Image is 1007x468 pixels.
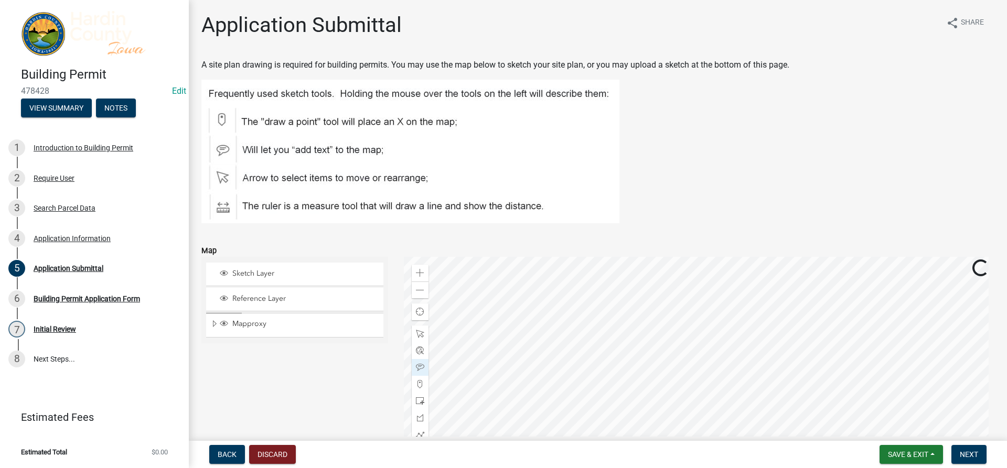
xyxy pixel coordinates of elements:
[34,325,76,333] div: Initial Review
[205,260,384,340] ul: Layer List
[209,445,245,464] button: Back
[888,450,928,459] span: Save & Exit
[230,269,380,278] span: Sketch Layer
[8,407,172,428] a: Estimated Fees
[34,265,103,272] div: Application Submittal
[412,281,428,298] div: Zoom out
[412,265,428,281] div: Zoom in
[8,200,25,216] div: 3
[21,99,92,117] button: View Summary
[34,295,140,302] div: Building Permit Application Form
[8,290,25,307] div: 6
[880,445,943,464] button: Save & Exit
[201,59,994,71] p: A site plan drawing is required for building permits. You may use the map below to sketch your si...
[210,319,218,330] span: Expand
[218,269,380,279] div: Sketch Layer
[34,175,74,182] div: Require User
[8,260,25,277] div: 5
[218,450,237,459] span: Back
[951,445,987,464] button: Next
[8,321,25,338] div: 7
[34,235,111,242] div: Application Information
[96,105,136,113] wm-modal-confirm: Notes
[21,11,172,56] img: Hardin County, Iowa
[96,99,136,117] button: Notes
[218,294,380,304] div: Reference Layer
[201,13,402,38] h1: Application Submittal
[201,80,619,223] img: Map_Tools_74c2bb18-d137-4c2d-bd12-7ad839f05a09.JPG
[961,17,984,29] span: Share
[206,313,383,337] li: Mapproxy
[206,288,383,311] li: Reference Layer
[946,17,959,29] i: share
[218,319,380,330] div: Mapproxy
[21,67,180,82] h4: Building Permit
[34,204,95,212] div: Search Parcel Data
[206,263,383,286] li: Sketch Layer
[960,450,978,459] span: Next
[201,247,217,255] label: Map
[8,351,25,367] div: 8
[34,144,133,151] div: Introduction to Building Permit
[8,170,25,187] div: 2
[249,445,296,464] button: Discard
[21,86,168,96] span: 478428
[938,13,992,33] button: shareShare
[172,86,186,96] wm-modal-confirm: Edit Application Number
[8,139,25,156] div: 1
[172,86,186,96] a: Edit
[21,105,92,113] wm-modal-confirm: Summary
[152,449,168,455] span: $0.00
[8,230,25,247] div: 4
[412,303,428,320] div: Find my location
[230,294,380,303] span: Reference Layer
[21,449,67,455] span: Estimated Total
[230,319,380,329] span: Mapproxy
